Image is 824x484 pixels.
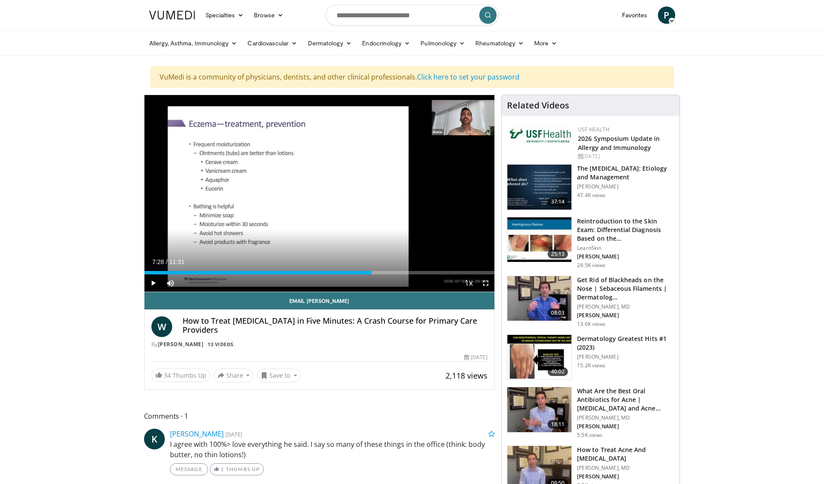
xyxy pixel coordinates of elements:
a: W [151,316,172,337]
div: By [151,341,488,348]
a: 08:03 Get Rid of Blackheads on the Nose | Sebaceous Filaments | Dermatolog… [PERSON_NAME], MD [PE... [507,276,674,328]
button: Play [144,274,162,292]
h4: Related Videos [507,100,569,111]
span: 37:14 [548,197,568,206]
h3: Reintroduction to the Skin Exam: Differential Diagnosis Based on the… [577,217,674,243]
a: 34 Thumbs Up [151,369,210,382]
a: 37:14 The [MEDICAL_DATA]: Etiology and Management [PERSON_NAME] 47.4K views [507,164,674,210]
a: Specialties [200,6,249,24]
p: I agree with 100%> love everything he said. I say so many of these things in the office (think: b... [170,439,495,460]
a: Rheumatology [470,35,529,52]
p: [PERSON_NAME], MD [577,465,674,471]
a: 18:11 What Are the Best Oral Antibiotics for Acne | [MEDICAL_DATA] and Acne… [PERSON_NAME], MD [P... [507,387,674,439]
span: 34 [164,371,171,379]
img: 167f4955-2110-4677-a6aa-4d4647c2ca19.150x105_q85_crop-smart_upscale.jpg [507,335,571,380]
h3: How to Treat Acne And [MEDICAL_DATA] [577,446,674,463]
p: 47.4K views [577,192,606,199]
p: [PERSON_NAME], MD [577,303,674,310]
a: [PERSON_NAME] [170,429,224,439]
span: 18:11 [548,420,568,429]
p: 24.5K views [577,262,606,269]
button: Save to [257,369,301,382]
span: 08:03 [548,309,568,317]
h3: Dermatology Greatest Hits #1 (2023) [577,334,674,352]
img: c5af237d-e68a-4dd3-8521-77b3daf9ece4.150x105_q85_crop-smart_upscale.jpg [507,165,571,210]
p: [PERSON_NAME], MD [577,414,674,421]
button: Mute [162,274,179,292]
h3: The [MEDICAL_DATA]: Etiology and Management [577,164,674,181]
a: Pulmonology [415,35,470,52]
button: Fullscreen [477,274,494,292]
p: 5.5K views [577,432,603,439]
h4: How to Treat [MEDICAL_DATA] in Five Minutes: A Crash Course for Primary Care Providers [183,316,488,335]
span: 1 [221,466,224,472]
input: Search topics, interventions [326,5,499,25]
span: 7:28 [152,258,164,265]
h3: Get Rid of Blackheads on the Nose | Sebaceous Filaments | Dermatolog… [577,276,674,302]
span: 40:02 [548,367,568,376]
video-js: Video Player [144,95,495,292]
a: Favorites [617,6,653,24]
p: [PERSON_NAME] [577,183,674,190]
div: [DATE] [578,153,673,160]
p: 15.2K views [577,362,606,369]
p: 13.6K views [577,321,606,328]
div: VuMedi is a community of physicians, dentists, and other clinical professionals. [151,66,674,88]
a: Cardiovascular [242,35,302,52]
span: Comments 1 [144,411,495,422]
small: [DATE] [225,430,242,438]
h3: What Are the Best Oral Antibiotics for Acne | [MEDICAL_DATA] and Acne… [577,387,674,413]
p: [PERSON_NAME] [577,253,674,260]
a: K [144,429,165,449]
p: LearnSkin [577,245,674,252]
span: 11:31 [169,258,184,265]
a: More [529,35,562,52]
a: 25:13 Reintroduction to the Skin Exam: Differential Diagnosis Based on the… LearnSkin [PERSON_NAM... [507,217,674,269]
a: Allergy, Asthma, Immunology [144,35,243,52]
a: USF Health [578,126,609,133]
a: Click here to set your password [417,72,519,82]
img: cd394936-f734-46a2-a1c5-7eff6e6d7a1f.150x105_q85_crop-smart_upscale.jpg [507,387,571,432]
span: / [166,258,168,265]
a: Email [PERSON_NAME] [144,292,495,309]
div: [DATE] [464,353,487,361]
span: 2,118 views [446,370,487,381]
p: [PERSON_NAME] [577,473,674,480]
a: Browse [249,6,289,24]
a: 1 Thumbs Up [210,463,264,475]
span: 25:13 [548,250,568,258]
a: 13 Videos [205,341,237,348]
img: VuMedi Logo [149,11,195,19]
div: Progress Bar [144,271,495,274]
img: 54dc8b42-62c8-44d6-bda4-e2b4e6a7c56d.150x105_q85_crop-smart_upscale.jpg [507,276,571,321]
a: Dermatology [303,35,357,52]
a: 2026 Symposium Update in Allergy and Immunology [578,134,660,152]
a: [PERSON_NAME] [158,341,204,348]
img: 6ba8804a-8538-4002-95e7-a8f8012d4a11.png.150x105_q85_autocrop_double_scale_upscale_version-0.2.jpg [509,126,574,145]
p: [PERSON_NAME] [577,312,674,319]
a: Endocrinology [357,35,415,52]
a: P [658,6,675,24]
button: Playback Rate [460,274,477,292]
a: 40:02 Dermatology Greatest Hits #1 (2023) [PERSON_NAME] 15.2K views [507,334,674,380]
a: Message [170,463,208,475]
img: 022c50fb-a848-4cac-a9d8-ea0906b33a1b.150x105_q85_crop-smart_upscale.jpg [507,217,571,262]
p: [PERSON_NAME] [577,423,674,430]
p: [PERSON_NAME] [577,353,674,360]
button: Share [214,369,254,382]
